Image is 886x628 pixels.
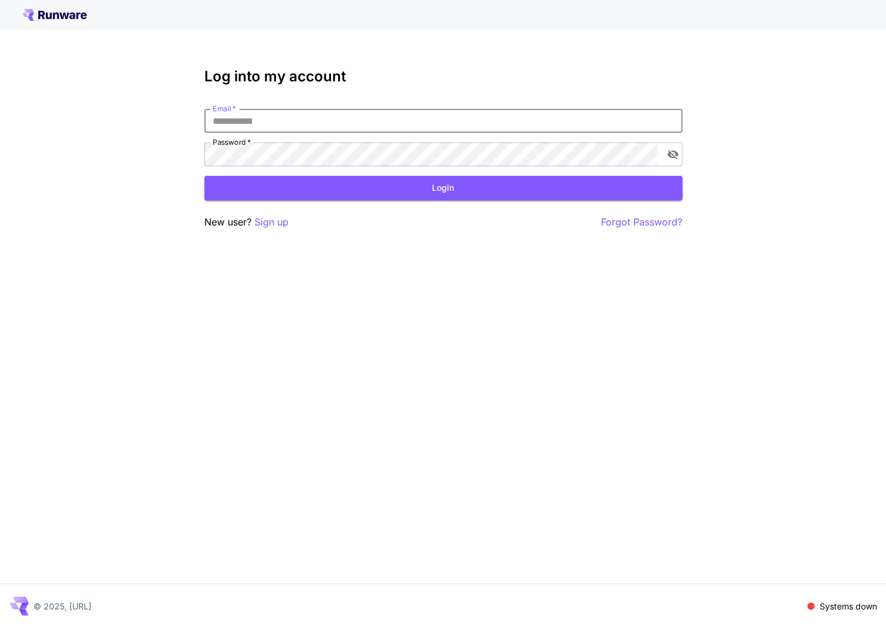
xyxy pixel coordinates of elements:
[662,144,683,165] button: toggle password visibility
[213,103,236,114] label: Email
[33,600,91,612] p: © 2025, [URL]
[213,137,251,147] label: Password
[601,215,682,230] button: Forgot Password?
[255,215,289,230] button: Sign up
[204,215,289,230] p: New user?
[204,176,682,200] button: Login
[204,68,682,85] h3: Log into my account
[819,600,876,612] p: Systems down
